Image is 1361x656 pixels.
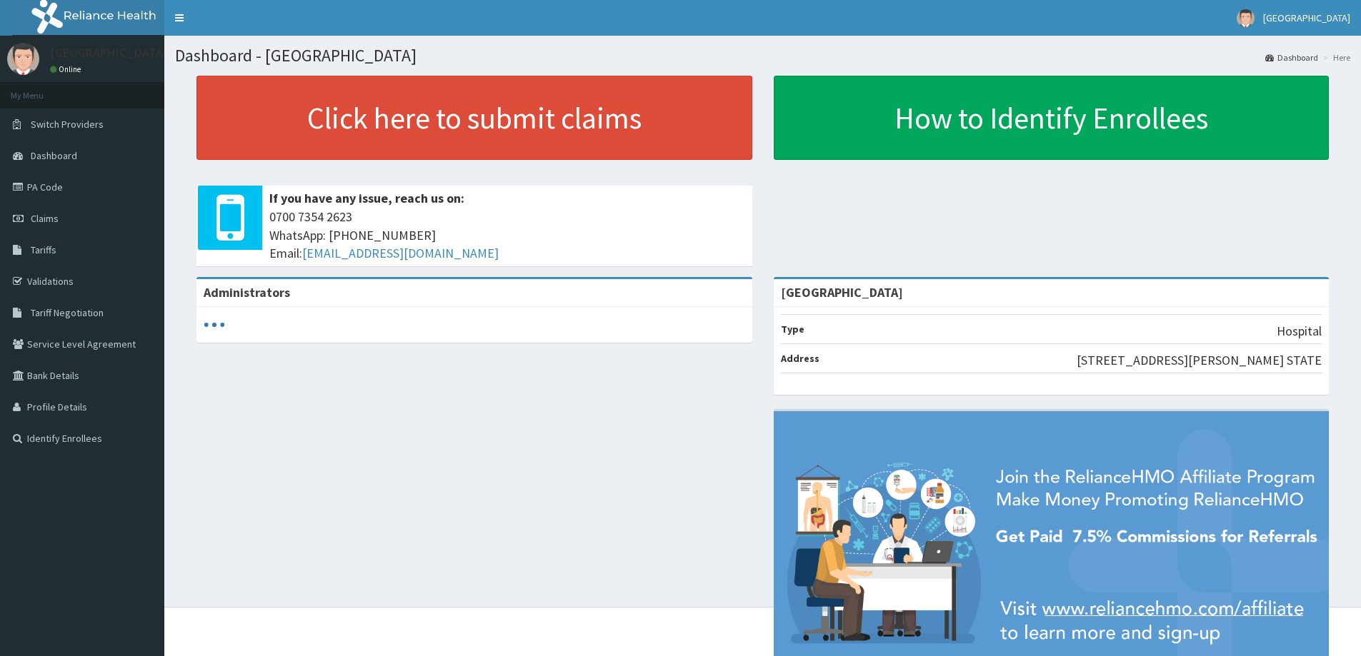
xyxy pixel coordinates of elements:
[31,149,77,162] span: Dashboard
[1237,9,1255,27] img: User Image
[31,243,56,256] span: Tariffs
[31,306,104,319] span: Tariff Negotiation
[1263,11,1350,24] span: [GEOGRAPHIC_DATA]
[269,190,464,206] b: If you have any issue, reach us on:
[196,76,752,160] a: Click here to submit claims
[175,46,1350,65] h1: Dashboard - [GEOGRAPHIC_DATA]
[1077,351,1322,370] p: [STREET_ADDRESS][PERSON_NAME] STATE
[204,314,225,335] svg: audio-loading
[31,212,59,225] span: Claims
[50,46,168,59] p: [GEOGRAPHIC_DATA]
[7,43,39,75] img: User Image
[50,64,84,74] a: Online
[269,208,745,263] span: 0700 7354 2623 WhatsApp: [PHONE_NUMBER] Email:
[302,245,499,261] a: [EMAIL_ADDRESS][DOMAIN_NAME]
[781,284,903,301] strong: [GEOGRAPHIC_DATA]
[1265,51,1318,64] a: Dashboard
[31,118,104,131] span: Switch Providers
[1277,322,1322,340] p: Hospital
[204,284,290,301] b: Administrators
[781,323,804,335] b: Type
[1320,51,1350,64] li: Here
[781,352,819,365] b: Address
[774,76,1330,160] a: How to Identify Enrollees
